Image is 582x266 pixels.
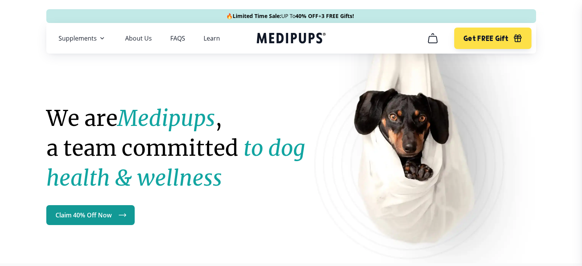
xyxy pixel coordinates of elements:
[463,34,508,43] span: Get FREE Gift
[424,29,442,47] button: cart
[46,103,326,193] h1: We are , a team committed
[226,12,354,20] span: 🔥 UP To +
[59,34,97,42] span: Supplements
[117,105,215,132] strong: Medipups
[170,34,185,42] a: FAQS
[46,205,135,225] a: Claim 40% Off Now
[204,34,220,42] a: Learn
[59,34,107,43] button: Supplements
[125,34,152,42] a: About Us
[257,31,326,47] a: Medipups
[454,28,531,49] button: Get FREE Gift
